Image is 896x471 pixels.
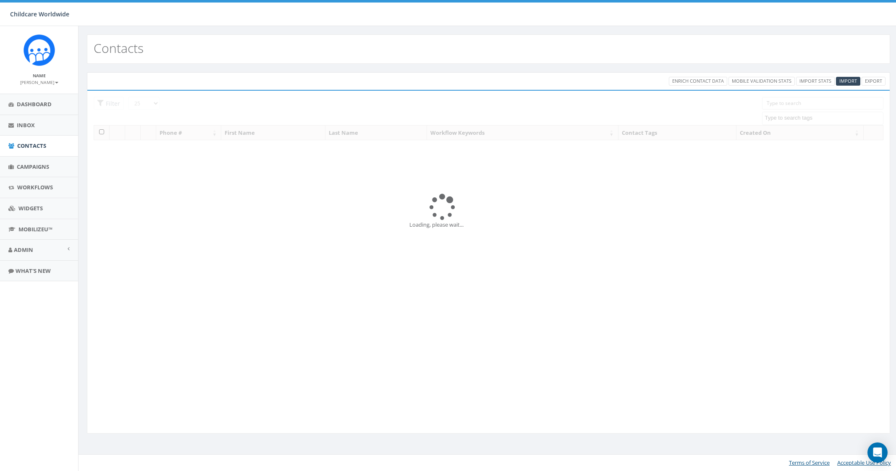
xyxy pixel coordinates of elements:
[94,41,144,55] h2: Contacts
[672,78,724,84] span: Enrich Contact Data
[14,246,33,254] span: Admin
[17,183,53,191] span: Workflows
[20,79,58,85] small: [PERSON_NAME]
[33,73,46,78] small: Name
[839,78,857,84] span: CSV files only
[669,77,727,86] a: Enrich Contact Data
[839,78,857,84] span: Import
[836,77,860,86] a: Import
[867,442,888,463] div: Open Intercom Messenger
[796,77,835,86] a: Import Stats
[409,221,567,229] div: Loading, please wait...
[18,225,52,233] span: MobilizeU™
[17,100,52,108] span: Dashboard
[17,163,49,170] span: Campaigns
[18,204,43,212] span: Widgets
[862,77,886,86] a: Export
[789,459,830,466] a: Terms of Service
[728,77,795,86] a: Mobile Validation Stats
[837,459,891,466] a: Acceptable Use Policy
[10,10,69,18] span: Childcare Worldwide
[17,142,46,149] span: Contacts
[17,121,35,129] span: Inbox
[16,267,51,275] span: What's New
[20,78,58,86] a: [PERSON_NAME]
[24,34,55,66] img: Rally_Corp_Icon.png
